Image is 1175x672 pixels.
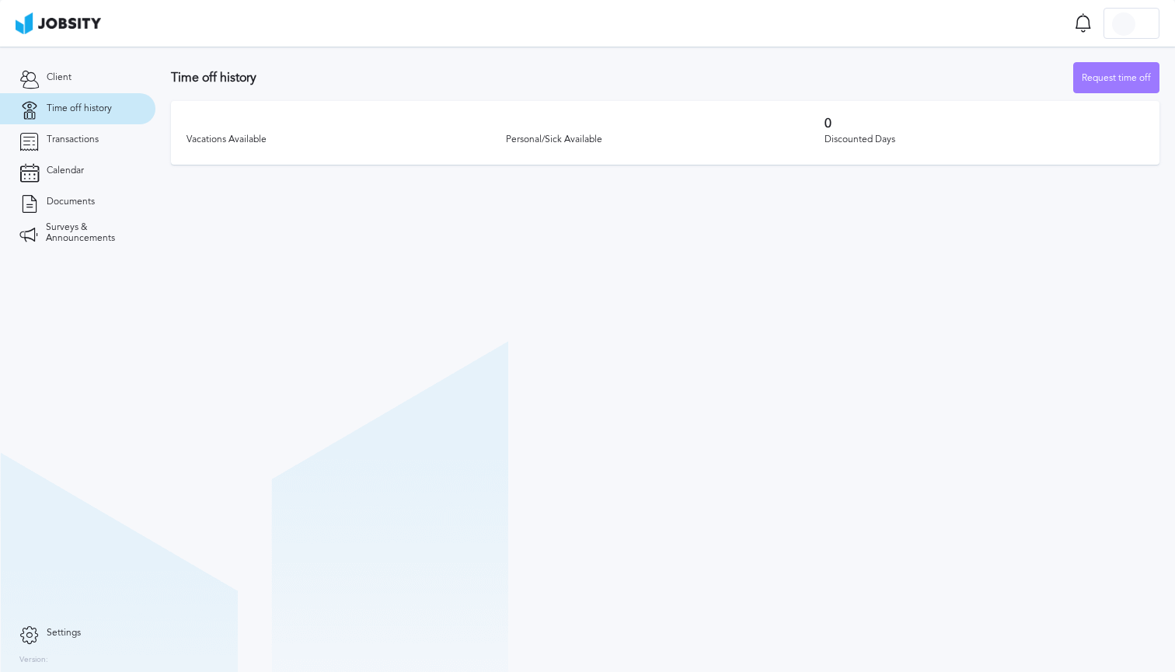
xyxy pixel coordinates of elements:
[825,117,1144,131] h3: 0
[47,165,84,176] span: Calendar
[187,134,506,145] div: Vacations Available
[47,103,112,114] span: Time off history
[47,72,71,83] span: Client
[506,134,825,145] div: Personal/Sick Available
[825,134,1144,145] div: Discounted Days
[47,134,99,145] span: Transactions
[19,656,48,665] label: Version:
[171,71,1073,85] h3: Time off history
[16,12,101,34] img: ab4bad089aa723f57921c736e9817d99.png
[1074,63,1159,94] div: Request time off
[1073,62,1159,93] button: Request time off
[46,222,136,244] span: Surveys & Announcements
[47,197,95,207] span: Documents
[47,628,81,639] span: Settings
